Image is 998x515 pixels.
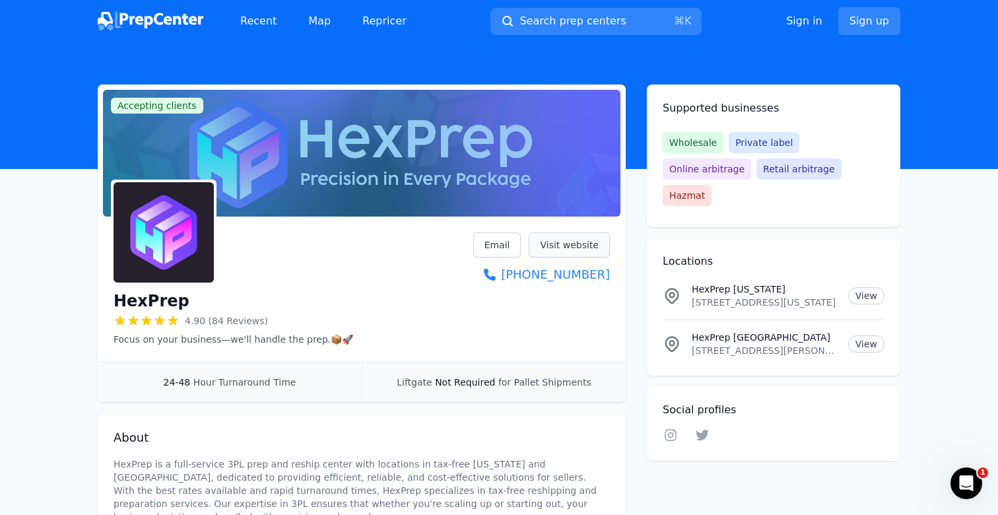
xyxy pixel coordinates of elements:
h2: Social profiles [663,402,884,418]
p: Focus on your business—we'll handle the prep.📦🚀 [114,333,353,346]
span: Hour Turnaround Time [193,377,296,388]
a: Email [473,232,521,257]
span: Wholesale [663,132,723,153]
a: Sign in [786,13,822,29]
a: [PHONE_NUMBER] [473,265,610,284]
span: Hazmat [663,185,712,206]
a: Recent [230,8,287,34]
iframe: Intercom live chat [950,467,982,499]
a: Repricer [352,8,417,34]
span: 1 [978,467,988,478]
span: Private label [729,132,799,153]
a: Sign up [838,7,900,35]
span: Accepting clients [111,98,203,114]
a: View [848,287,884,304]
p: HexPrep [US_STATE] [692,283,838,296]
a: Map [298,8,341,34]
span: Search prep centers [519,13,626,29]
kbd: K [684,15,692,27]
kbd: ⌘ [674,15,684,27]
img: PrepCenter [98,12,203,30]
span: Not Required [435,377,495,388]
h2: About [114,429,610,447]
span: for Pallet Shipments [498,377,591,388]
a: View [848,335,884,353]
h1: HexPrep [114,291,189,312]
button: Search prep centers⌘K [490,8,702,35]
h2: Locations [663,254,884,269]
span: 4.90 (84 Reviews) [185,314,268,327]
span: Retail arbitrage [756,158,841,180]
p: [STREET_ADDRESS][PERSON_NAME][US_STATE] [692,344,838,357]
h2: Supported businesses [663,100,884,116]
span: Online arbitrage [663,158,751,180]
p: [STREET_ADDRESS][US_STATE] [692,296,838,309]
img: HexPrep [114,182,214,283]
p: HexPrep [GEOGRAPHIC_DATA] [692,331,838,344]
span: 24-48 [164,377,191,388]
a: Visit website [529,232,610,257]
span: Liftgate [397,377,432,388]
